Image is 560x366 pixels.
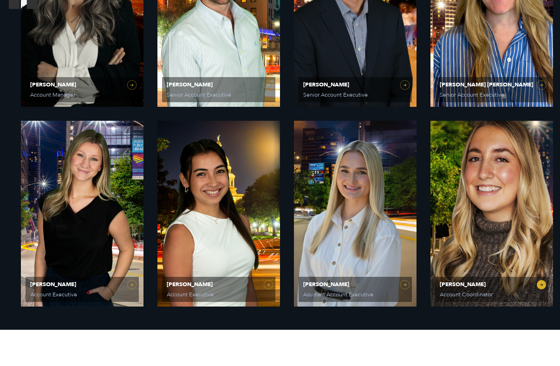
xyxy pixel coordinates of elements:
a: View Bio for Dani Smith [430,121,553,307]
span: Account Executive [30,292,102,297]
span: [PERSON_NAME] [440,281,544,287]
span: Senior Account Executive [440,92,511,98]
span: Account Coordinator [440,292,511,297]
span: [PERSON_NAME] [167,82,271,87]
span: [PERSON_NAME] [167,281,271,287]
span: Account Manager [30,92,102,98]
span: Senior Account Executive [167,92,238,98]
span: [PERSON_NAME] [30,281,134,287]
a: View Bio for Sydney Miner [21,121,143,307]
span: [PERSON_NAME] [303,82,407,87]
a: View Bio for Laura Corona [157,121,280,307]
span: Account Executive [167,292,238,297]
span: [PERSON_NAME] [30,82,134,87]
span: Senior Account Executive [303,92,375,98]
span: Assistant Account Executive [303,292,375,297]
span: [PERSON_NAME] [PERSON_NAME] [440,82,544,87]
span: [PERSON_NAME] [303,281,407,287]
a: View Bio for Elizabeth Kalwick [294,121,417,307]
